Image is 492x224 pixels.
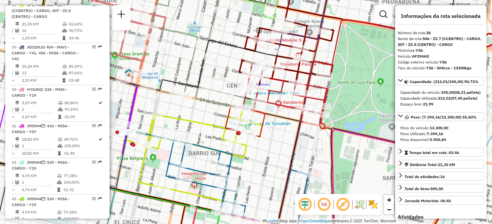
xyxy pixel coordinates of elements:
[92,45,96,49] em: Opções
[412,54,429,59] strong: AF294AD
[430,125,449,130] strong: 13.300,00
[12,160,70,171] span: | 535 - MISA - CARGO - Y19
[12,87,68,98] span: | 535 - MISA - CARGO - Y19
[58,151,61,155] i: Tempo total em rota
[12,2,71,19] span: 38 -
[115,8,128,22] a: Nova sessão e pesquisa
[22,209,57,216] td: 4,74 KM
[22,77,62,84] td: 2,33 KM
[410,79,479,84] span: Capacidade: (313,01/345,00) 90,73%
[398,59,484,65] div: Código externo veículo:
[64,136,98,143] td: 84,72%
[398,36,484,48] div: Nome da rota:
[22,216,57,222] td: 1
[125,68,133,77] img: UDC - Tucuman
[58,144,63,148] i: % de utilização da cubagem
[12,216,15,222] td: /
[92,87,96,91] em: Opções
[12,187,15,193] td: =
[98,124,102,128] em: Rota exportada
[398,172,484,181] a: Total de atividades:16
[22,27,62,34] td: 16
[401,90,482,95] div: Capacidade do veículo:
[12,27,15,34] td: /
[12,123,70,134] span: 41 -
[99,101,103,105] i: Rota otimizada
[427,131,443,136] strong: 7.394,16
[401,95,482,101] div: Capacidade Utilizada:
[27,123,41,128] span: IMS944
[27,87,42,92] span: HYG002
[298,197,313,212] span: Ocultar deslocamento
[69,63,101,70] td: 85,09%
[398,214,484,220] h4: Atividades
[401,137,482,143] div: Peso disponível:
[64,114,98,120] td: 01:09
[426,30,431,35] strong: 38
[64,150,98,157] td: 01:40
[261,218,398,224] div: Map data © contributors,© 2025 TomTom, Microsoft
[15,64,19,68] i: Distância Total
[92,160,96,164] em: Opções
[12,35,15,41] td: =
[384,205,394,215] a: Zoom out
[41,124,44,128] i: Veículo já utilizado nesta sessão
[27,160,41,165] span: IMS944
[22,70,62,76] td: 13
[398,122,484,145] div: Peso: (7.394,16/13.300,00) 55,60%
[64,100,98,106] td: 85,86%
[438,96,451,101] strong: 313,01
[15,210,19,214] i: Distância Total
[64,143,98,149] td: 100,00%
[27,45,44,49] span: AD220LD
[438,162,455,167] span: 21,35 KM
[92,197,96,201] em: Opções
[354,199,365,210] img: Fluxo de ruas
[12,143,15,149] td: /
[63,173,101,179] td: 77,38%
[69,77,101,84] td: 03:48
[387,205,392,214] span: −
[12,87,68,98] span: 40 -
[398,65,484,71] div: Tipo do veículo:
[387,196,392,204] span: +
[12,77,15,84] td: =
[63,216,101,222] td: 100,00%
[384,195,394,205] a: Zoom in
[301,219,329,223] a: OpenStreetMap
[405,174,445,179] span: Total de atividades:
[27,196,41,201] span: IMS944
[22,21,62,27] td: 21,35 KM
[12,70,15,76] td: /
[401,125,449,130] span: Peso do veículo:
[451,96,478,101] strong: (07,45 pallets)
[15,137,19,141] i: Distância Total
[405,186,443,192] div: Total de itens:
[62,22,67,26] i: % de utilização do peso
[22,136,58,143] td: 18,82 KM
[12,160,70,171] span: 42 -
[398,36,482,47] strong: 506 - Z2.7 (CCENTRO) - CARGO, 507 - Z2.8 (CENTRO) - CARGO
[63,187,101,193] td: 01:31
[15,29,19,33] i: Total de Atividades
[22,106,58,113] td: 1
[69,35,101,41] td: 03:46
[99,137,103,141] i: Rota otimizada
[431,186,443,191] strong: 509,00
[377,8,390,21] a: Exibir filtros
[405,162,455,168] div: Distância Total:
[12,45,79,61] span: 39 -
[58,107,63,111] i: % de utilização da cubagem
[22,173,57,179] td: 4,74 KM
[401,101,482,107] div: Espaço livre:
[454,90,481,95] strong: (08,21 pallets)
[316,197,332,212] span: Ocultar NR
[423,102,434,106] strong: 31,99
[398,77,484,86] a: Capacidade: (313,01/345,00) 90,73%
[263,219,278,223] a: Leaflet
[398,148,484,157] a: Tempo total em rota: 03:46
[92,124,96,128] em: Opções
[398,184,484,193] a: Total de itens:509,00
[15,71,19,75] i: Total de Atividades
[398,87,484,110] div: Capacidade: (313,01/345,00) 90,73%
